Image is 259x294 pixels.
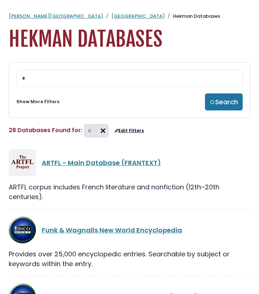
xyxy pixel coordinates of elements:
[42,158,161,167] a: ARTFL - Main Database (FRANTEXT)
[42,226,182,235] a: Funk & Wagnalls New World Encyclopedia
[115,128,144,133] a: Edit Filters
[16,70,243,87] input: Search database by title or keyword
[16,98,59,105] a: Show More Filters
[9,13,103,20] a: [PERSON_NAME][GEOGRAPHIC_DATA]
[9,13,250,20] nav: breadcrumb
[111,13,165,20] a: [GEOGRAPHIC_DATA]
[97,125,109,136] img: arr097.svg
[9,27,250,51] h1: Hekman Databases
[9,249,250,269] div: Provides over 25,000 encyclopedic entries. Searchable by subject or keywords within the entry.
[9,182,250,202] div: ARTFL corpus includes French literature and nonfiction (12th–20th centuries).
[9,126,82,134] span: 28 Databases Found for:
[165,13,220,20] li: Hekman Databases
[88,127,91,134] span: c
[205,93,243,110] button: Search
